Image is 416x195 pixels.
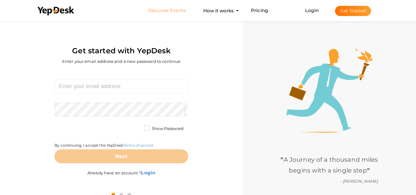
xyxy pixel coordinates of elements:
[72,45,170,57] label: Get started with YepDesk
[141,170,155,176] b: Login
[367,167,370,174] b: "
[281,156,283,163] b: "
[251,5,268,16] a: Pricing
[144,126,184,132] label: Show Password
[87,163,155,176] label: Already have an account ?
[148,5,186,16] a: Discover Events
[281,156,378,174] span: A Journey of a thousand miles begins with a single step
[62,59,181,64] label: Enter your email address and a new password to continue
[335,6,371,16] button: Get Started
[123,143,153,148] a: Terms of service
[55,143,153,148] label: By continuing, I accept the YepDesk
[305,7,319,13] a: Login
[286,48,373,133] img: step1-illustration.png
[55,149,188,163] button: Next
[340,179,378,184] i: - [PERSON_NAME]
[115,153,128,159] b: Next
[201,5,236,16] button: How it works
[55,79,188,93] input: Enter your email address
